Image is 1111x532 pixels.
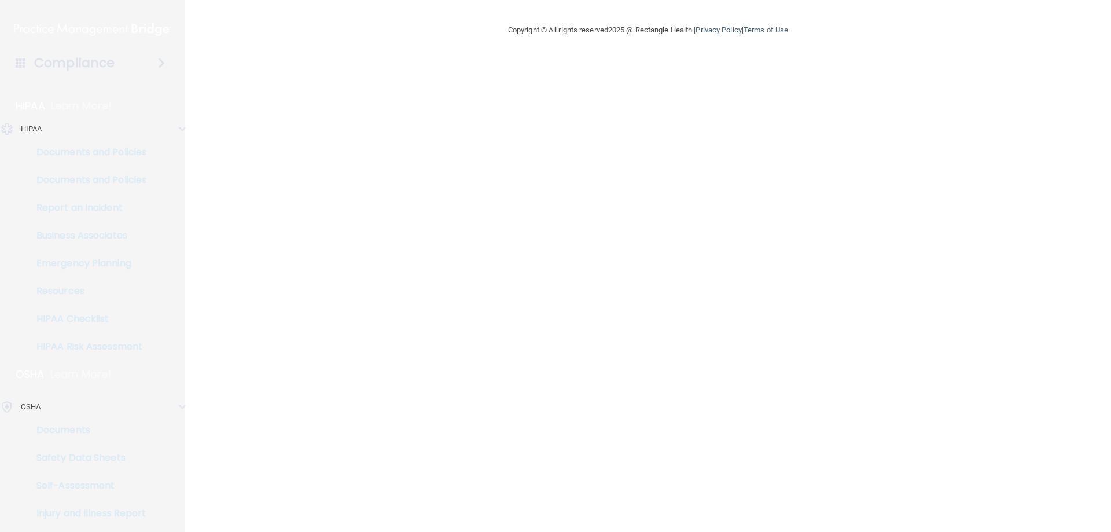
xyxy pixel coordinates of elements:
div: Copyright © All rights reserved 2025 @ Rectangle Health | | [437,12,859,49]
img: PMB logo [14,18,171,41]
p: Documents and Policies [8,174,165,186]
p: HIPAA Risk Assessment [8,341,165,353]
p: HIPAA [16,99,45,113]
p: Learn More! [50,368,112,381]
p: Business Associates [8,230,165,241]
p: HIPAA [21,122,42,136]
p: OSHA [16,368,45,381]
p: Learn More! [51,99,112,113]
a: Terms of Use [744,25,788,34]
p: Safety Data Sheets [8,452,165,464]
p: Self-Assessment [8,480,165,491]
p: Documents [8,424,165,436]
p: Report an Incident [8,202,165,214]
p: OSHA [21,400,41,414]
p: Injury and Illness Report [8,508,165,519]
p: Documents and Policies [8,146,165,158]
a: Privacy Policy [696,25,741,34]
h4: Compliance [34,55,115,71]
p: Emergency Planning [8,258,165,269]
p: HIPAA Checklist [8,313,165,325]
p: Resources [8,285,165,297]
